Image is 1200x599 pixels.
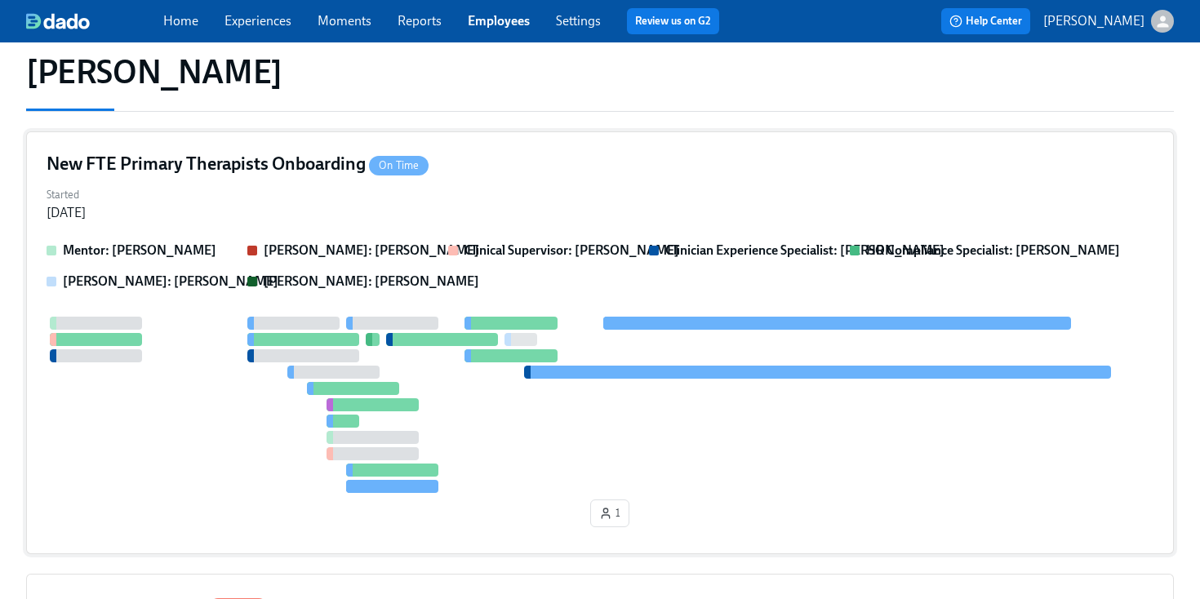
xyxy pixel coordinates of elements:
[26,52,282,91] h1: [PERSON_NAME]
[556,13,601,29] a: Settings
[224,13,291,29] a: Experiences
[264,273,479,289] strong: [PERSON_NAME]: [PERSON_NAME]
[26,13,163,29] a: dado
[26,13,90,29] img: dado
[635,13,711,29] a: Review us on G2
[47,152,429,176] h4: New FTE Primary Therapists Onboarding
[941,8,1030,34] button: Help Center
[63,273,278,289] strong: [PERSON_NAME]: [PERSON_NAME]
[866,242,1120,258] strong: HR Compliance Specialist: [PERSON_NAME]
[63,242,216,258] strong: Mentor: [PERSON_NAME]
[264,242,479,258] strong: [PERSON_NAME]: [PERSON_NAME]
[1043,12,1144,30] p: [PERSON_NAME]
[369,159,429,171] span: On Time
[949,13,1022,29] span: Help Center
[599,505,620,521] span: 1
[1043,10,1174,33] button: [PERSON_NAME]
[464,242,679,258] strong: Clinical Supervisor: [PERSON_NAME]
[665,242,944,258] strong: Clinician Experience Specialist: [PERSON_NAME]
[47,204,86,222] div: [DATE]
[47,186,86,204] label: Started
[627,8,719,34] button: Review us on G2
[318,13,371,29] a: Moments
[398,13,442,29] a: Reports
[590,499,629,527] button: 1
[468,13,530,29] a: Employees
[163,13,198,29] a: Home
